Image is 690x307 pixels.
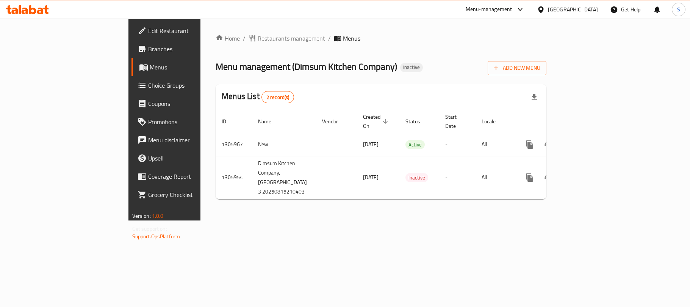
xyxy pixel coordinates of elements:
[515,110,599,133] th: Actions
[222,117,236,126] span: ID
[252,133,316,156] td: New
[131,113,244,131] a: Promotions
[131,131,244,149] a: Menu disclaimer
[548,5,598,14] div: [GEOGRAPHIC_DATA]
[439,156,476,199] td: -
[131,76,244,94] a: Choice Groups
[131,167,244,186] a: Coverage Report
[148,117,238,126] span: Promotions
[466,5,512,14] div: Menu-management
[148,81,238,90] span: Choice Groups
[148,26,238,35] span: Edit Restaurant
[148,135,238,145] span: Menu disclaimer
[476,156,515,199] td: All
[343,34,360,43] span: Menus
[152,211,164,221] span: 1.0.0
[488,61,546,75] button: Add New Menu
[677,5,680,14] span: S
[494,63,540,73] span: Add New Menu
[405,173,428,182] span: Inactive
[150,63,238,72] span: Menus
[131,149,244,167] a: Upsell
[148,154,238,163] span: Upsell
[131,186,244,204] a: Grocery Checklist
[216,58,397,75] span: Menu management ( Dimsum Kitchen Company )
[222,91,294,103] h2: Menus List
[216,34,546,43] nav: breadcrumb
[400,64,423,71] span: Inactive
[148,99,238,108] span: Coupons
[328,34,331,43] li: /
[363,139,379,149] span: [DATE]
[261,91,294,103] div: Total records count
[132,224,167,234] span: Get support on:
[539,168,557,187] button: Change Status
[216,110,599,199] table: enhanced table
[539,135,557,154] button: Change Status
[400,63,423,72] div: Inactive
[258,34,325,43] span: Restaurants management
[445,112,466,131] span: Start Date
[439,133,476,156] td: -
[525,88,543,106] div: Export file
[243,34,246,43] li: /
[405,140,425,149] span: Active
[521,168,539,187] button: more
[148,190,238,199] span: Grocery Checklist
[476,133,515,156] td: All
[521,135,539,154] button: more
[363,112,390,131] span: Created On
[262,94,294,101] span: 2 record(s)
[482,117,505,126] span: Locale
[131,58,244,76] a: Menus
[405,117,430,126] span: Status
[148,44,238,54] span: Branches
[322,117,348,126] span: Vendor
[249,34,325,43] a: Restaurants management
[131,40,244,58] a: Branches
[252,156,316,199] td: Dimsum Kitchen Company,[GEOGRAPHIC_DATA] 3 20250815210403
[131,22,244,40] a: Edit Restaurant
[363,172,379,182] span: [DATE]
[132,231,180,241] a: Support.OpsPlatform
[258,117,281,126] span: Name
[148,172,238,181] span: Coverage Report
[132,211,151,221] span: Version:
[131,94,244,113] a: Coupons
